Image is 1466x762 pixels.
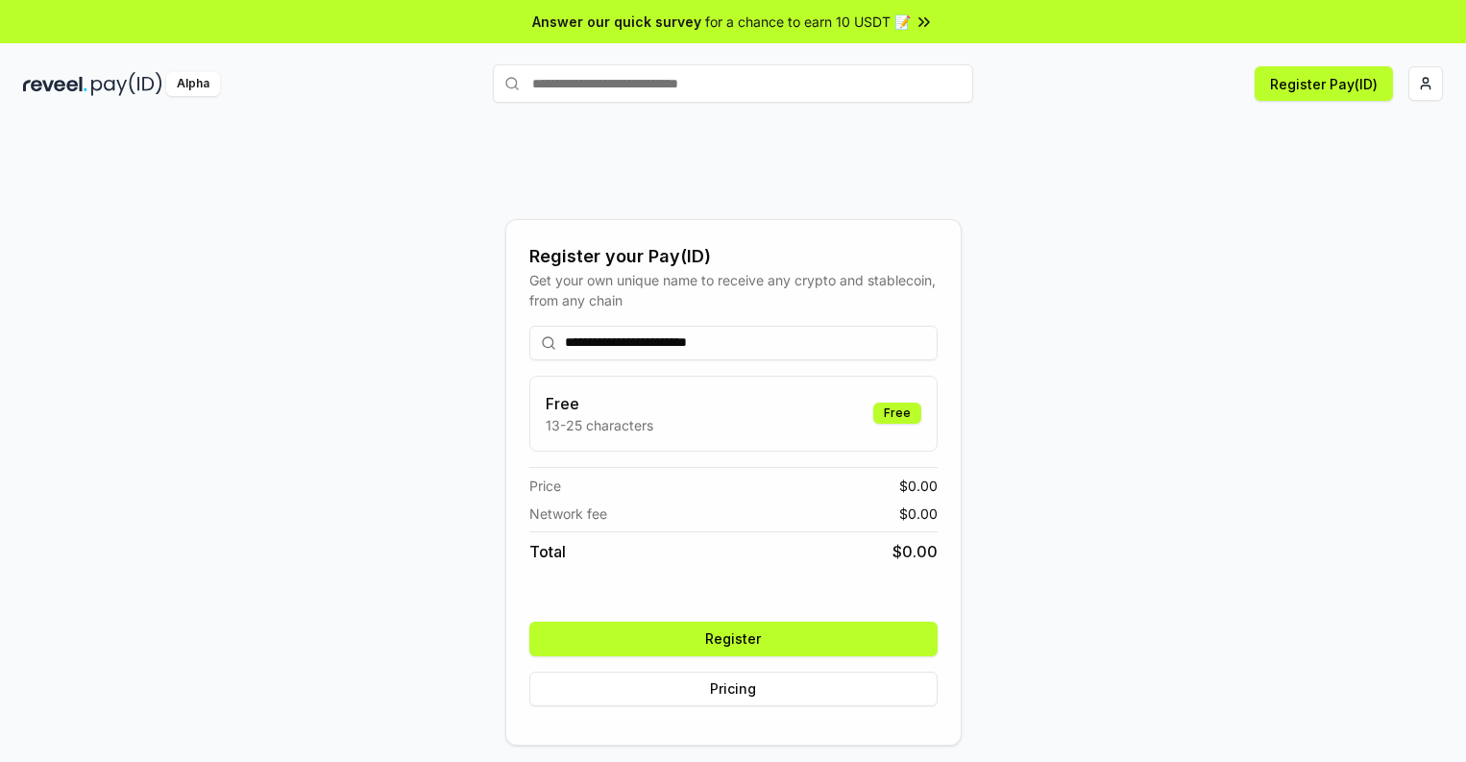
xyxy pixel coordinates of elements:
[529,540,566,563] span: Total
[532,12,701,32] span: Answer our quick survey
[529,476,561,496] span: Price
[546,392,653,415] h3: Free
[705,12,911,32] span: for a chance to earn 10 USDT 📝
[91,72,162,96] img: pay_id
[529,672,938,706] button: Pricing
[23,72,87,96] img: reveel_dark
[166,72,220,96] div: Alpha
[529,270,938,310] div: Get your own unique name to receive any crypto and stablecoin, from any chain
[546,415,653,435] p: 13-25 characters
[529,243,938,270] div: Register your Pay(ID)
[899,504,938,524] span: $ 0.00
[529,622,938,656] button: Register
[529,504,607,524] span: Network fee
[1255,66,1393,101] button: Register Pay(ID)
[899,476,938,496] span: $ 0.00
[892,540,938,563] span: $ 0.00
[873,403,921,424] div: Free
